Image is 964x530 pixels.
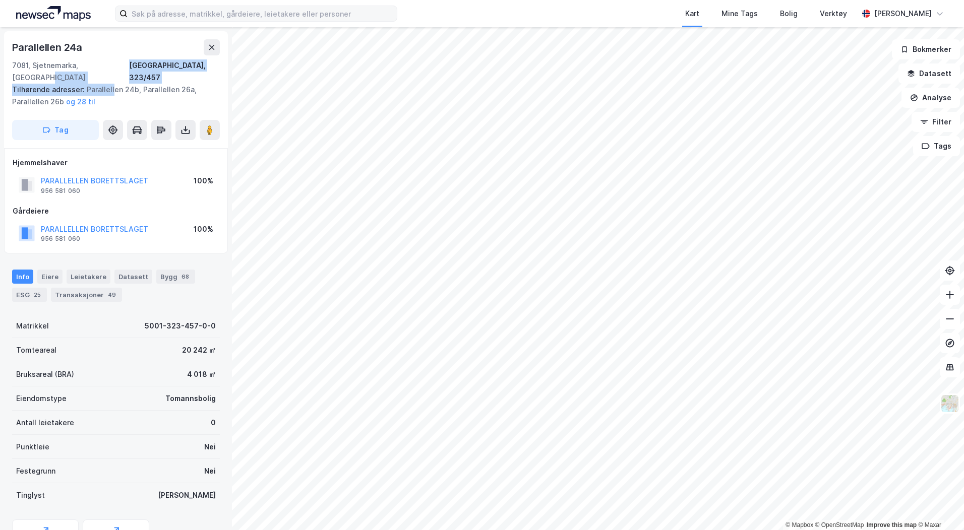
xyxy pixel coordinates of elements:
div: Datasett [114,270,152,284]
div: ESG [12,288,47,302]
div: Bruksareal (BRA) [16,368,74,380]
div: Antall leietakere [16,417,74,429]
div: Eiere [37,270,63,284]
iframe: Chat Widget [914,482,964,530]
button: Bokmerker [892,39,960,59]
div: [PERSON_NAME] [874,8,932,20]
div: 68 [179,272,191,282]
div: Nei [204,465,216,477]
div: Tomannsbolig [165,392,216,405]
div: 956 581 060 [41,187,80,195]
div: 25 [32,290,43,300]
div: Transaksjoner [51,288,122,302]
div: Bygg [156,270,195,284]
a: OpenStreetMap [815,521,864,528]
div: [GEOGRAPHIC_DATA], 323/457 [129,59,220,84]
div: Tomteareal [16,344,56,356]
div: Kart [685,8,699,20]
div: Parallellen 24b, Parallellen 26a, Parallellen 26b [12,84,212,108]
button: Datasett [898,63,960,84]
a: Mapbox [786,521,813,528]
div: 7081, Sjetnemarka, [GEOGRAPHIC_DATA] [12,59,129,84]
div: Matrikkel [16,320,49,332]
button: Tag [12,120,99,140]
div: Verktøy [820,8,847,20]
input: Søk på adresse, matrikkel, gårdeiere, leietakere eller personer [128,6,397,21]
div: 5001-323-457-0-0 [145,320,216,332]
div: Festegrunn [16,465,55,477]
img: logo.a4113a55bc3d86da70a041830d287a7e.svg [16,6,91,21]
div: 100% [194,223,213,235]
div: Kontrollprogram for chat [914,482,964,530]
div: 956 581 060 [41,235,80,243]
div: Leietakere [67,270,110,284]
div: 49 [106,290,118,300]
a: Improve this map [867,521,917,528]
div: Tinglyst [16,489,45,501]
span: Tilhørende adresser: [12,85,87,94]
div: Parallellen 24a [12,39,84,55]
div: Gårdeiere [13,205,219,217]
div: Punktleie [16,441,49,453]
div: Eiendomstype [16,392,67,405]
div: 100% [194,175,213,187]
div: [PERSON_NAME] [158,489,216,501]
div: 20 242 ㎡ [182,344,216,356]
div: Bolig [780,8,798,20]
div: 0 [211,417,216,429]
div: Mine Tags [721,8,758,20]
img: Z [940,394,959,413]
button: Filter [912,112,960,132]
div: Info [12,270,33,284]
button: Tags [913,136,960,156]
div: 4 018 ㎡ [187,368,216,380]
div: Nei [204,441,216,453]
div: Hjemmelshaver [13,157,219,169]
button: Analyse [901,88,960,108]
